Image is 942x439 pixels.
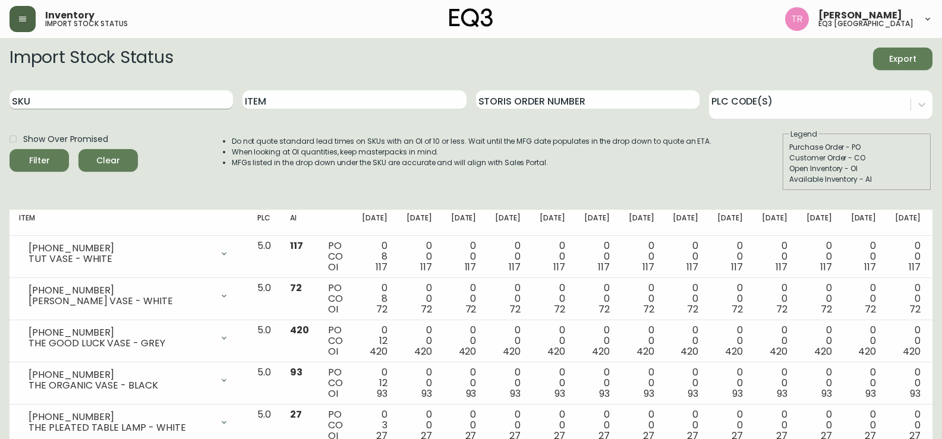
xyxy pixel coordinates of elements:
span: 420 [903,345,921,358]
span: 420 [290,323,309,337]
h5: import stock status [45,20,128,27]
div: TUT VASE - WHITE [29,254,212,264]
span: 93 [644,387,654,400]
div: 0 12 [362,325,387,357]
div: 0 0 [717,325,743,357]
span: 93 [777,387,787,400]
span: 72 [909,302,921,316]
div: PO CO [328,283,343,315]
div: Open Inventory - OI [789,163,925,174]
span: Show Over Promised [23,133,108,146]
span: 420 [637,345,654,358]
span: 93 [599,387,610,400]
span: 117 [642,260,654,274]
div: 0 0 [762,325,787,357]
div: [PHONE_NUMBER] [29,327,212,338]
span: 420 [503,345,521,358]
span: 93 [688,387,698,400]
div: 0 0 [895,283,921,315]
div: 0 0 [806,367,832,399]
div: 0 0 [762,367,787,399]
div: 0 0 [895,367,921,399]
span: 117 [553,260,565,274]
th: [DATE] [797,210,842,236]
div: [PHONE_NUMBER]TUT VASE - WHITE [19,241,238,267]
img: logo [449,8,493,27]
div: [PHONE_NUMBER]THE GOOD LUCK VASE - GREY [19,325,238,351]
div: THE ORGANIC VASE - BLACK [29,380,212,391]
div: 0 0 [673,283,698,315]
span: 72 [465,302,477,316]
div: 0 0 [407,367,432,399]
h2: Import Stock Status [10,48,173,70]
span: 420 [680,345,698,358]
button: Clear [78,149,138,172]
div: 0 0 [495,283,521,315]
td: 5.0 [248,320,281,362]
th: [DATE] [708,210,752,236]
div: 0 0 [584,241,610,273]
th: [DATE] [663,210,708,236]
span: 420 [592,345,610,358]
th: [DATE] [752,210,797,236]
span: 72 [732,302,743,316]
div: PO CO [328,367,343,399]
span: 117 [509,260,521,274]
div: 0 0 [451,367,477,399]
span: 72 [376,302,387,316]
th: [DATE] [842,210,886,236]
legend: Legend [789,129,818,140]
span: 27 [290,408,302,421]
span: 117 [420,260,432,274]
span: 72 [509,302,521,316]
div: [PHONE_NUMBER] [29,369,212,380]
span: 117 [776,260,787,274]
span: 420 [370,345,387,358]
div: 0 0 [407,283,432,315]
th: [DATE] [397,210,442,236]
span: 117 [820,260,832,274]
div: 0 0 [584,367,610,399]
td: 5.0 [248,278,281,320]
div: 0 0 [806,325,832,357]
span: 420 [814,345,832,358]
span: 93 [865,387,876,400]
span: 117 [731,260,743,274]
div: 0 0 [451,325,477,357]
span: 117 [376,260,387,274]
div: 0 0 [717,241,743,273]
div: 0 0 [584,283,610,315]
div: 0 0 [451,241,477,273]
span: 93 [821,387,832,400]
span: 420 [770,345,787,358]
div: Available Inventory - AI [789,174,925,185]
span: 117 [864,260,876,274]
span: Clear [88,153,128,168]
span: 72 [554,302,565,316]
span: 93 [377,387,387,400]
div: THE PLEATED TABLE LAMP - WHITE [29,422,212,433]
div: 0 0 [851,241,877,273]
div: 0 12 [362,367,387,399]
div: 0 0 [673,367,698,399]
th: [DATE] [352,210,397,236]
div: 0 0 [584,325,610,357]
div: [PHONE_NUMBER] [29,412,212,422]
th: [DATE] [575,210,619,236]
div: [PHONE_NUMBER]THE PLEATED TABLE LAMP - WHITE [19,409,238,435]
th: Item [10,210,248,236]
div: 0 0 [629,241,654,273]
div: 0 0 [673,325,698,357]
th: AI [281,210,319,236]
div: 0 0 [806,241,832,273]
div: 0 8 [362,283,387,315]
div: 0 0 [629,283,654,315]
div: 0 0 [451,283,477,315]
div: 0 0 [407,325,432,357]
th: [DATE] [886,210,930,236]
span: Export [883,52,923,67]
div: 0 0 [762,283,787,315]
div: 0 0 [806,283,832,315]
li: Do not quote standard lead times on SKUs with an OI of 10 or less. Wait until the MFG date popula... [232,136,712,147]
div: 0 0 [851,367,877,399]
